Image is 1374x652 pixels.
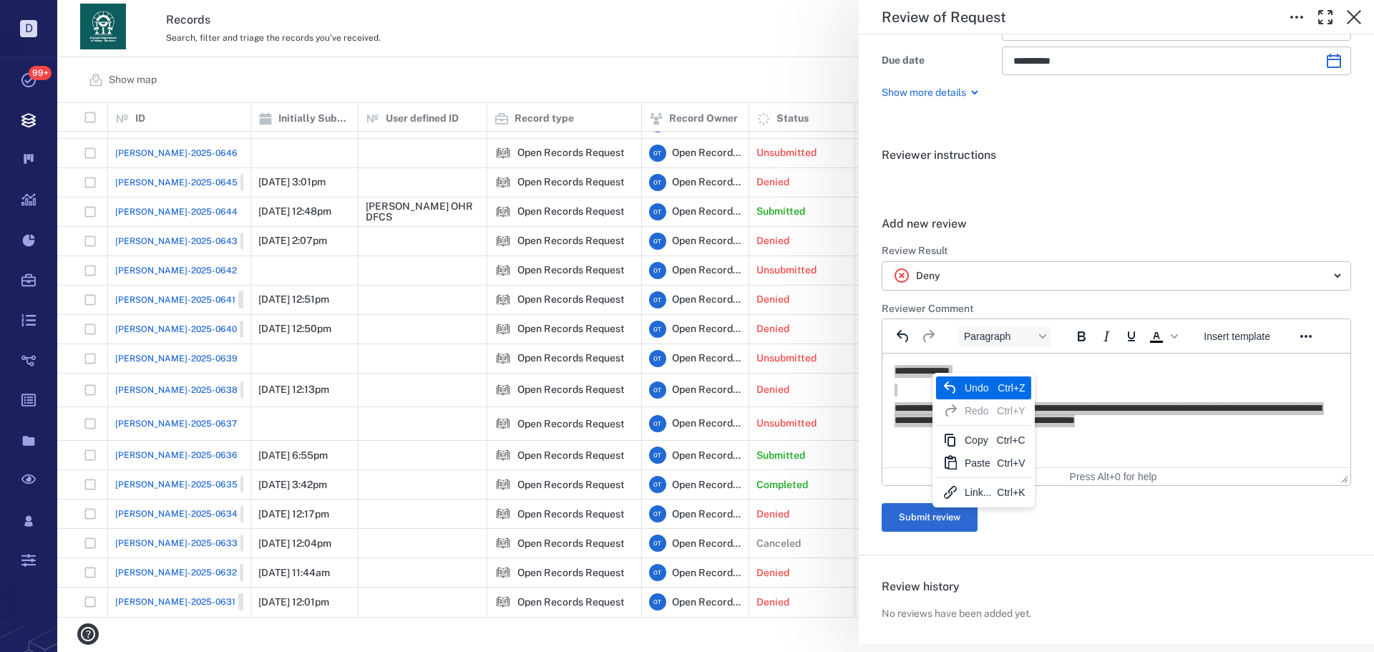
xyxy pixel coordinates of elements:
[936,429,1031,452] div: Copy
[1204,331,1270,342] span: Insert template
[882,51,996,71] div: Due date
[882,86,966,100] p: Show more details
[1340,3,1368,31] button: Close
[1038,471,1189,482] div: Press Alt+0 for help
[1341,470,1348,483] div: Press the Up and Down arrow keys to resize the editor.
[1311,3,1340,31] button: Toggle Fullscreen
[936,452,1031,475] div: Paste
[936,376,1031,399] div: Undo
[1294,326,1318,346] button: Reveal or hide additional toolbar items
[882,302,1351,316] h6: Reviewer Comment
[965,402,991,419] div: Redo
[965,484,991,501] div: Link...
[1094,326,1119,346] button: Italic
[965,454,991,472] div: Paste
[20,20,37,37] p: D
[891,326,915,346] button: Undo
[997,484,1025,501] div: Ctrl+K
[997,454,1025,472] div: Ctrl+V
[32,10,62,23] span: Help
[882,354,1350,467] iframe: Rich Text Area
[1069,326,1093,346] button: Bold
[11,11,457,24] body: Rich Text Area. Press ALT-0 for help.
[998,379,1025,396] div: Ctrl+Z
[1144,326,1180,346] div: Text color Black
[882,147,1351,164] h6: Reviewer instructions
[882,607,1031,621] p: No reviews have been added yet.
[1320,47,1348,75] button: Choose date, selected date is Aug 25, 2025
[958,326,1051,346] button: Block Paragraph
[882,503,978,532] button: Submit review
[1198,326,1276,346] button: Insert template
[882,215,1351,233] h6: Add new review
[916,269,940,283] p: Deny
[965,432,991,449] div: Copy
[1282,3,1311,31] button: Toggle to Edit Boxes
[1119,326,1144,346] button: Underline
[997,402,1025,419] div: Ctrl+Y
[882,244,1351,258] h6: Review Result
[29,66,52,80] span: 99+
[964,331,1034,342] span: Paragraph
[936,399,1031,422] div: Redo
[997,432,1025,449] div: Ctrl+C
[882,9,1006,26] h5: Review of Request
[916,326,940,346] button: Redo
[936,481,1031,504] div: Link...
[882,578,1351,595] h6: Review history
[882,177,885,190] span: .
[965,379,992,396] div: Undo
